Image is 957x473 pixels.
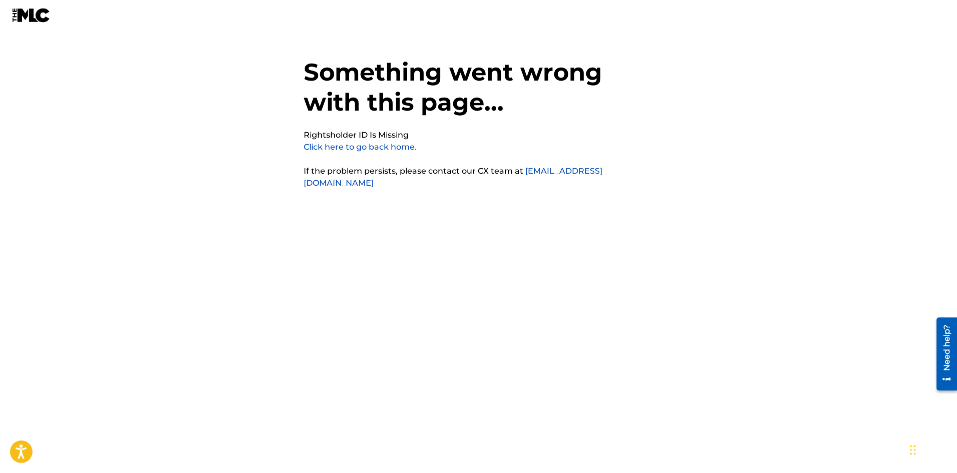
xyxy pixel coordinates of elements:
h1: Something went wrong with this page... [304,57,654,129]
iframe: Resource Center [929,314,957,394]
p: If the problem persists, please contact our CX team at [304,165,654,189]
img: MLC Logo [12,8,51,23]
a: Click here to go back home. [304,142,417,152]
div: Drag [910,435,916,465]
a: [EMAIL_ADDRESS][DOMAIN_NAME] [304,166,602,188]
iframe: Chat Widget [907,425,957,473]
pre: Rightsholder ID Is Missing [304,129,409,141]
